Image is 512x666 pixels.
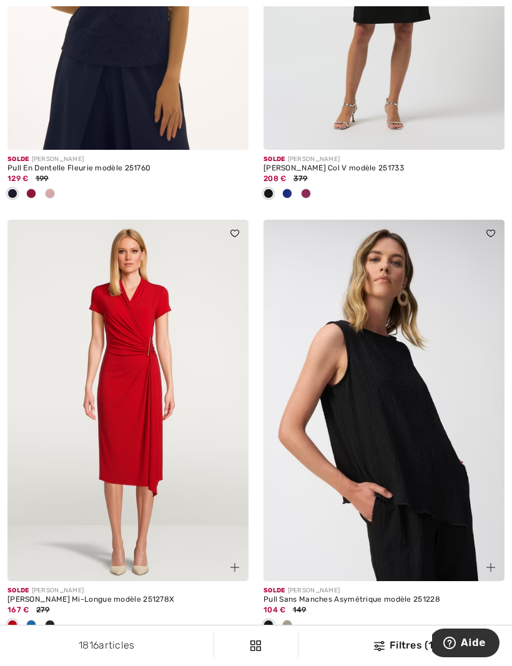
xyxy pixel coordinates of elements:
[263,220,505,581] img: Pull Sans Manches Asymétrique modèle 251228. Noir
[3,615,22,636] div: Radiant red
[230,230,239,237] img: heart_black_full.svg
[7,595,249,604] div: [PERSON_NAME] Mi-Longue modèle 251278X
[230,563,239,572] img: plus_v2.svg
[263,174,287,183] span: 208 €
[263,587,285,594] span: Solde
[263,586,505,595] div: [PERSON_NAME]
[374,641,385,651] img: Filtres
[79,639,99,651] span: 1816
[306,638,505,653] div: Filtres (1)
[263,155,285,163] span: Solde
[293,605,307,614] span: 149
[486,563,495,572] img: plus_v2.svg
[22,184,41,205] div: Geranium
[36,605,50,614] span: 279
[7,605,29,614] span: 167 €
[263,164,505,173] div: [PERSON_NAME] Col V modèle 251733
[7,155,249,164] div: [PERSON_NAME]
[250,640,261,651] img: Filtres
[259,615,278,636] div: Black
[263,155,505,164] div: [PERSON_NAME]
[22,615,41,636] div: Coastal blue
[3,184,22,205] div: Midnight Blue
[278,184,297,205] div: Royal Sapphire 163
[36,174,49,183] span: 199
[7,220,249,581] img: Robe Portefeuille Mi-Longue modèle 251278X. Radiant red
[259,184,278,205] div: Black
[7,586,249,595] div: [PERSON_NAME]
[7,164,249,173] div: Pull En Dentelle Fleurie modèle 251760
[41,184,59,205] div: Quartz
[432,629,500,660] iframe: Ouvre un widget dans lequel vous pouvez trouver plus d’informations
[7,174,29,183] span: 129 €
[486,230,495,237] img: heart_black_full.svg
[7,155,29,163] span: Solde
[278,615,297,636] div: Dune
[297,184,315,205] div: Purple orchid
[263,595,505,604] div: Pull Sans Manches Asymétrique modèle 251228
[7,587,29,594] span: Solde
[41,615,59,636] div: Black
[293,174,308,183] span: 379
[263,605,286,614] span: 104 €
